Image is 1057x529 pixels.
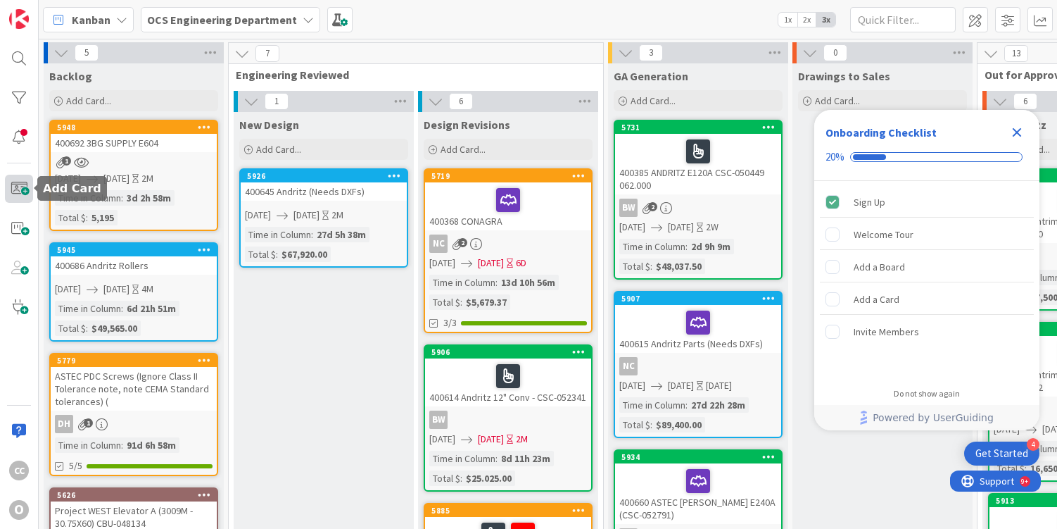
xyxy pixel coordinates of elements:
span: [DATE] [293,208,319,223]
span: : [121,190,123,206]
div: DH [51,415,217,433]
div: 400615 Andritz Parts (Needs DXFs) [615,305,781,353]
span: 1x [778,13,797,27]
span: 1 [62,156,71,166]
div: Time in Column [245,227,311,242]
span: 6 [449,93,473,110]
div: 5779ASTEC PDC Screws (Ignore Class II Tolerance note, note CEMA Standard tolerances) ( [51,354,217,411]
span: 2 [648,202,657,211]
span: 5 [75,44,99,61]
div: 8d 11h 23m [498,451,554,466]
img: Visit kanbanzone.com [9,9,29,29]
div: 5719 [431,171,591,181]
div: 9+ [71,6,78,17]
div: CC [9,461,29,480]
div: Time in Column [55,437,121,453]
div: 5926 [241,170,407,182]
input: Quick Filter... [850,7,956,32]
span: [DATE] [245,208,271,223]
div: 5626 [51,489,217,502]
div: 3d 2h 58m [123,190,175,206]
b: OCS Engineering Department [147,13,297,27]
div: 4 [1027,438,1039,451]
span: [DATE] [619,220,645,235]
div: Time in Column [429,275,495,290]
span: 1 [265,93,289,110]
div: 27d 22h 28m [688,397,749,413]
div: 5945 [51,244,217,256]
span: [DATE] [55,282,81,297]
span: GA Generation [614,69,688,83]
div: 6d 21h 51m [123,301,179,316]
span: : [86,210,88,225]
span: New Design [239,118,299,132]
div: 5945400686 Andritz Rollers [51,244,217,275]
span: Support [30,2,64,19]
div: Total $ [429,294,460,310]
span: 0 [823,44,847,61]
span: 3 [639,44,663,61]
span: [DATE] [668,220,694,235]
div: 5731400385 ANDRITZ E120A CSC-050449 062.000 [615,121,781,194]
span: Kanban [72,11,110,28]
div: BW [429,411,448,429]
div: 2M [516,432,528,447]
div: 400368 CONAGRA [425,182,591,230]
span: 2 [458,238,467,247]
span: [DATE] [478,432,504,447]
span: : [650,259,652,274]
div: O [9,500,29,520]
div: Sign Up [854,194,885,211]
span: 3x [816,13,835,27]
div: 5934 [621,452,781,462]
span: Add Card... [815,94,860,107]
div: 2d 9h 9m [688,239,734,254]
span: 7 [255,45,279,62]
div: 27d 5h 38m [313,227,369,242]
div: 5731 [615,121,781,134]
span: : [685,239,688,254]
div: 5934 [615,451,781,463]
span: : [121,437,123,453]
div: [DATE] [706,378,732,393]
div: NC [615,357,781,375]
div: 2M [141,171,153,186]
div: Close Checklist [1006,121,1028,144]
div: $89,400.00 [652,417,705,432]
div: 400385 ANDRITZ E120A CSC-050449 062.000 [615,134,781,194]
div: Invite Members is incomplete. [820,316,1034,347]
span: : [276,247,278,262]
div: Total $ [55,210,86,225]
span: : [495,451,498,466]
div: 5,195 [88,210,118,225]
div: NC [429,235,448,253]
div: 5948 [51,121,217,134]
span: Engineering Reviewed [236,68,586,82]
div: 5885 [431,506,591,516]
span: 2x [797,13,816,27]
div: NC [425,235,591,253]
div: 2M [331,208,343,223]
span: : [121,301,123,316]
span: : [650,417,652,432]
div: Invite Members [854,323,919,340]
span: : [495,275,498,290]
div: Add a Card is incomplete. [820,284,1034,315]
div: Time in Column [619,239,685,254]
div: 6D [516,256,526,270]
div: 20% [825,151,844,163]
div: 400614 Andritz 12" Conv - CSC-052341 [425,359,591,406]
div: 5731 [621,123,781,132]
div: Open Get Started checklist, remaining modules: 4 [964,442,1039,466]
span: : [311,227,313,242]
span: Add Card... [631,94,676,107]
div: 5907 [615,292,781,305]
div: 5885 [425,504,591,517]
span: 6 [1013,93,1037,110]
span: [DATE] [429,256,455,270]
div: Total $ [619,259,650,274]
div: ASTEC PDC Screws (Ignore Class II Tolerance note, note CEMA Standard tolerances) ( [51,367,217,411]
div: Checklist items [814,181,1039,379]
div: 91d 6h 58m [123,437,179,453]
div: DH [55,415,73,433]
